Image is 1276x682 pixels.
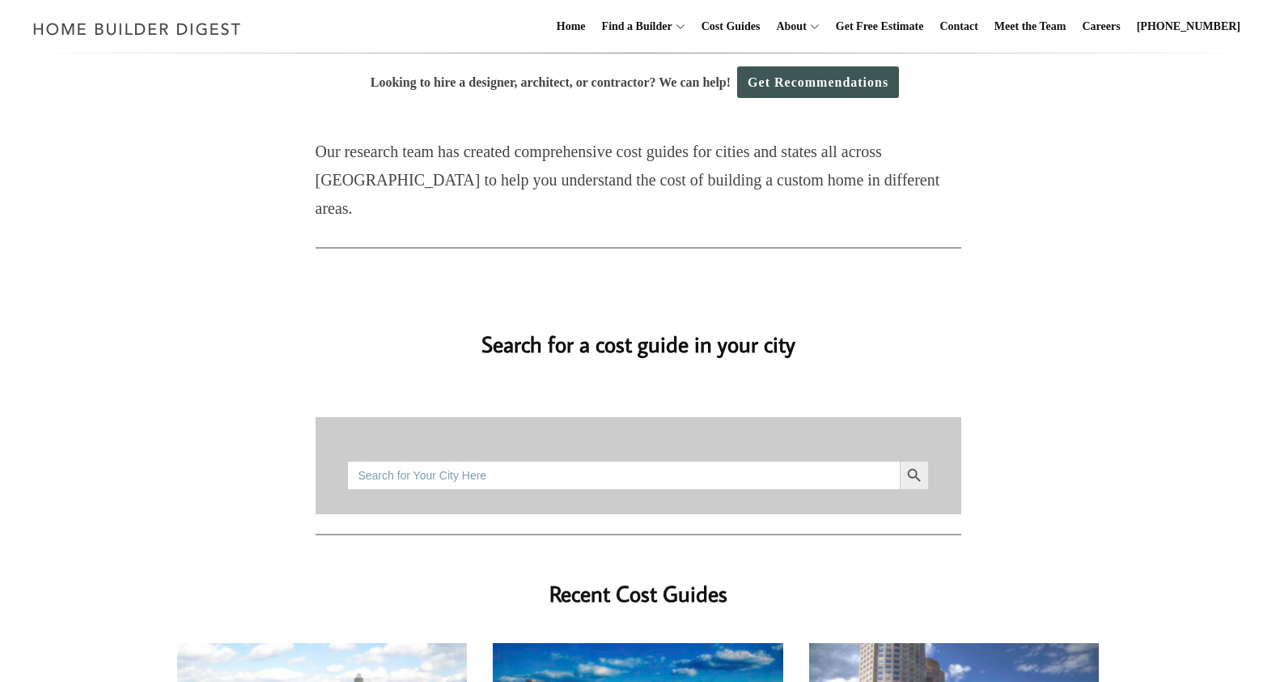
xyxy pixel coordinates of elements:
a: Cost Guides [695,1,767,53]
h2: Recent Cost Guides [316,555,961,611]
h2: Search for a cost guide in your city [177,305,1100,360]
a: Meet the Team [988,1,1073,53]
p: Our research team has created comprehensive cost guides for cities and states all across [GEOGRAP... [316,138,961,223]
input: Search for Your City Here [347,461,899,490]
a: [PHONE_NUMBER] [1130,1,1247,53]
a: Get Free Estimate [829,1,931,53]
a: Get Recommendations [737,66,899,98]
a: Careers [1076,1,1127,53]
a: About [769,1,806,53]
img: Home Builder Digest [26,13,248,45]
svg: Search [905,467,923,484]
a: Find a Builder [596,1,672,53]
a: Contact [933,1,984,53]
a: Home [550,1,592,53]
